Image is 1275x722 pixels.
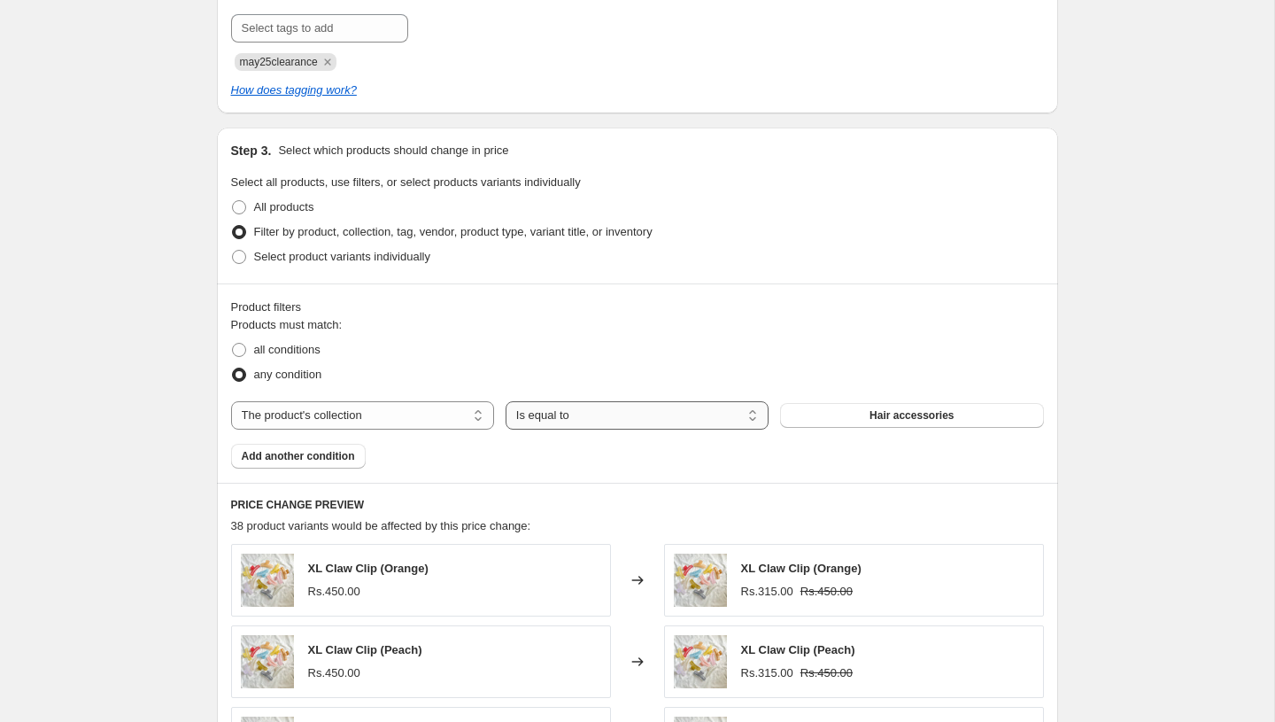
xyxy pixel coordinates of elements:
a: How does tagging work? [231,83,357,97]
strike: Rs.450.00 [800,664,853,682]
div: Rs.450.00 [308,664,360,682]
span: Add another condition [242,449,355,463]
span: Filter by product, collection, tag, vendor, product type, variant title, or inventory [254,225,653,238]
span: XL Claw Clip (Orange) [308,562,429,575]
h6: PRICE CHANGE PREVIEW [231,498,1044,512]
span: Select all products, use filters, or select products variants individually [231,175,581,189]
input: Select tags to add [231,14,408,43]
span: Select product variants individually [254,250,430,263]
strike: Rs.450.00 [800,583,853,601]
span: Products must match: [231,318,343,331]
div: Rs.315.00 [741,664,793,682]
p: Select which products should change in price [278,142,508,159]
img: IMG_5348_80x.jpg [241,635,294,688]
span: any condition [254,368,322,381]
span: Hair accessories [869,408,954,423]
span: XL Claw Clip (Peach) [308,643,422,656]
span: all conditions [254,343,321,356]
span: may25clearance [240,56,318,68]
button: Add another condition [231,444,366,469]
img: IMG_5348_80x.jpg [674,635,727,688]
div: Rs.450.00 [308,583,360,601]
button: Remove may25clearance [320,54,336,70]
div: Rs.315.00 [741,583,793,601]
img: IMG_5348_80x.jpg [241,554,294,607]
span: All products [254,200,314,213]
span: 38 product variants would be affected by this price change: [231,519,531,532]
button: Hair accessories [780,403,1043,428]
span: XL Claw Clip (Orange) [741,562,862,575]
img: IMG_5348_80x.jpg [674,554,727,607]
div: Product filters [231,299,1044,316]
span: XL Claw Clip (Peach) [741,643,855,656]
h2: Step 3. [231,142,272,159]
